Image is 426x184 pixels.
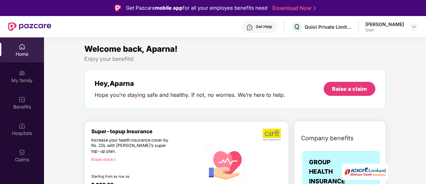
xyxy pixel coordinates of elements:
div: Get Pazcare for all your employee benefits need [126,4,267,12]
div: Hey, Aparna [95,79,285,87]
span: right [113,158,117,162]
div: User [365,27,404,33]
div: [PERSON_NAME] [365,21,404,27]
a: Download Now [272,5,314,12]
div: Quloi Private Limited [305,24,351,30]
img: Logo [115,5,121,11]
div: Increase your health insurance cover by Rs. 20L with [PERSON_NAME]’s super top-up plan. [91,138,174,154]
span: Company benefits [301,134,354,143]
div: Super-topup Insurance [91,128,202,135]
div: Starting from as low as [91,174,174,179]
div: Get Help [256,24,272,29]
img: Stroke [313,5,316,12]
div: Hope you’re staying safe and healthy. If not, no worries. We’re here to help. [95,91,285,99]
span: Welcome back, Aparna! [84,44,178,54]
img: svg+xml;base64,PHN2ZyBpZD0iQmVuZWZpdHMiIHhtbG5zPSJodHRwOi8vd3d3LnczLm9yZy8yMDAwL3N2ZyIgd2lkdGg9Ij... [19,96,25,103]
img: New Pazcare Logo [8,22,51,31]
strong: mobile app [155,5,183,11]
img: svg+xml;base64,PHN2ZyBpZD0iSGVscC0zMngzMiIgeG1sbnM9Imh0dHA6Ly93d3cudzMub3JnLzIwMDAvc3ZnIiB3aWR0aD... [246,24,253,31]
img: svg+xml;base64,PHN2ZyBpZD0iSG9tZSIgeG1sbnM9Imh0dHA6Ly93d3cudzMub3JnLzIwMDAvc3ZnIiB3aWR0aD0iMjAiIG... [19,43,25,50]
div: Enjoy your benefits! [84,55,386,62]
div: Raise a claim [332,85,367,93]
img: svg+xml;base64,PHN2ZyB3aWR0aD0iMjAiIGhlaWdodD0iMjAiIHZpZXdCb3g9IjAgMCAyMCAyMCIgZmlsbD0ibm9uZSIgeG... [19,70,25,76]
img: svg+xml;base64,PHN2ZyBpZD0iSG9zcGl0YWxzIiB4bWxucz0iaHR0cDovL3d3dy53My5vcmcvMjAwMC9zdmciIHdpZHRoPS... [19,123,25,129]
div: Know more [91,157,198,162]
img: svg+xml;base64,PHN2ZyBpZD0iQ2xhaW0iIHhtbG5zPSJodHRwOi8vd3d3LnczLm9yZy8yMDAwL3N2ZyIgd2lkdGg9IjIwIi... [19,149,25,156]
span: Q [294,23,299,31]
img: svg+xml;base64,PHN2ZyBpZD0iRHJvcGRvd24tMzJ4MzIiIHhtbG5zPSJodHRwOi8vd3d3LnczLm9yZy8yMDAwL3N2ZyIgd2... [411,24,417,29]
img: b5dec4f62d2307b9de63beb79f102df3.png [263,128,282,141]
img: insurerLogo [342,164,388,180]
